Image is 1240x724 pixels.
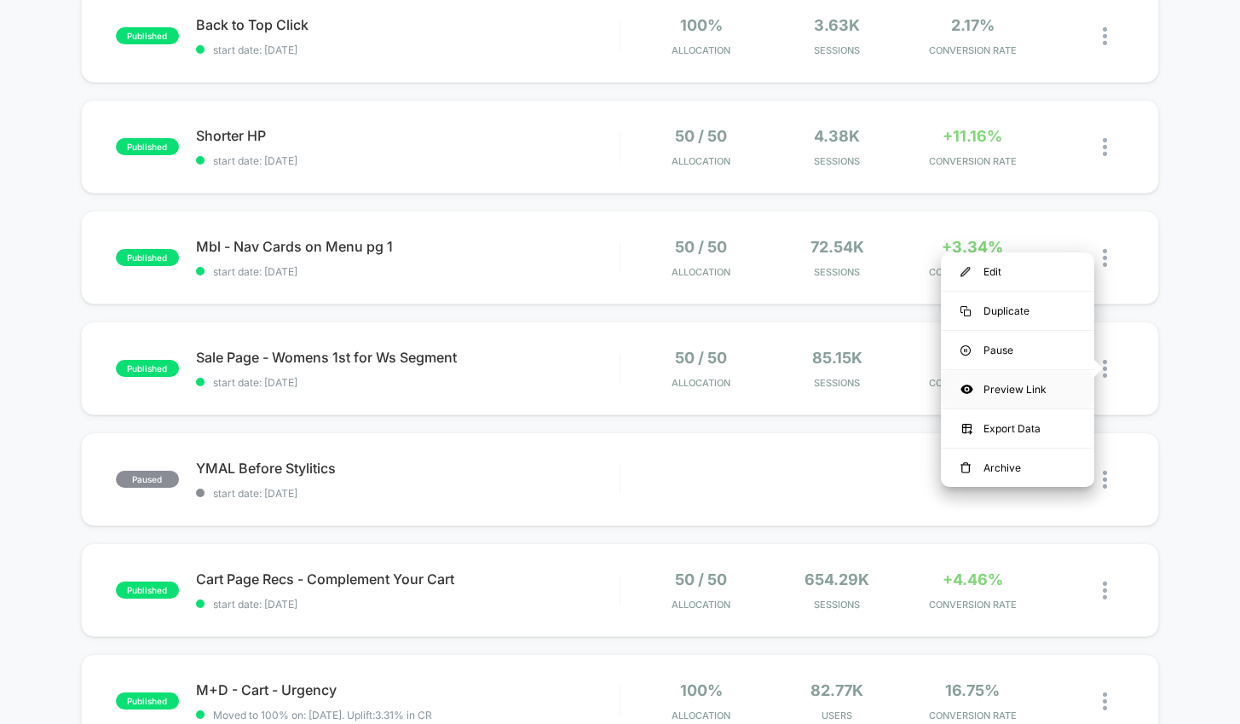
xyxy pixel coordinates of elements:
[909,44,1036,56] span: CONVERSION RATE
[774,710,901,721] span: Users
[116,249,179,266] span: published
[196,265,620,278] span: start date: [DATE]
[672,599,730,611] span: Allocation
[196,349,620,366] span: Sale Page - Womens 1st for Ws Segment
[116,471,179,488] span: paused
[774,266,901,278] span: Sessions
[943,571,1003,588] span: +4.46%
[1103,692,1107,710] img: close
[672,44,730,56] span: Allocation
[116,360,179,377] span: published
[116,692,179,710] span: published
[1103,582,1107,599] img: close
[196,127,620,144] span: Shorter HP
[213,709,432,721] span: Moved to 100% on: [DATE] . Uplift: 3.31% in CR
[960,267,971,277] img: menu
[810,238,864,256] span: 72.54k
[1103,471,1107,489] img: close
[909,377,1036,389] span: CONVERSION RATE
[196,43,620,56] span: start date: [DATE]
[941,449,1094,487] div: Archive
[943,127,1002,145] span: +11.16%
[942,238,1003,256] span: +3.34%
[812,349,862,367] span: 85.15k
[196,154,620,167] span: start date: [DATE]
[672,266,730,278] span: Allocation
[814,16,860,34] span: 3.63k
[680,16,723,34] span: 100%
[951,16,995,34] span: 2.17%
[941,370,1094,408] div: Preview Link
[774,155,901,167] span: Sessions
[675,571,727,588] span: 50 / 50
[675,238,727,256] span: 50 / 50
[909,599,1036,611] span: CONVERSION RATE
[116,27,179,44] span: published
[675,349,727,367] span: 50 / 50
[116,582,179,599] span: published
[909,710,1036,721] span: CONVERSION RATE
[116,138,179,155] span: published
[675,127,727,145] span: 50 / 50
[1103,360,1107,378] img: close
[941,292,1094,330] div: Duplicate
[1103,138,1107,156] img: close
[960,345,971,356] img: menu
[196,238,620,255] span: Mbl - Nav Cards on Menu pg 1
[814,127,860,145] span: 4.38k
[680,681,723,699] span: 100%
[672,155,730,167] span: Allocation
[196,598,620,611] span: start date: [DATE]
[774,44,901,56] span: Sessions
[774,377,901,389] span: Sessions
[672,377,730,389] span: Allocation
[196,571,620,588] span: Cart Page Recs - Complement Your Cart
[196,16,620,33] span: Back to Top Click
[909,266,1036,278] span: CONVERSION RATE
[196,460,620,477] span: YMAL Before Stylitics
[672,710,730,721] span: Allocation
[909,155,1036,167] span: CONVERSION RATE
[1103,27,1107,45] img: close
[196,376,620,389] span: start date: [DATE]
[960,462,971,474] img: menu
[941,252,1094,291] div: Edit
[196,487,620,500] span: start date: [DATE]
[960,306,971,316] img: menu
[810,681,863,699] span: 82.77k
[196,681,620,698] span: M+D - Cart - Urgency
[1103,249,1107,267] img: close
[805,571,869,588] span: 654.29k
[945,681,1000,699] span: 16.75%
[941,409,1094,448] div: Export Data
[941,331,1094,369] div: Pause
[774,599,901,611] span: Sessions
